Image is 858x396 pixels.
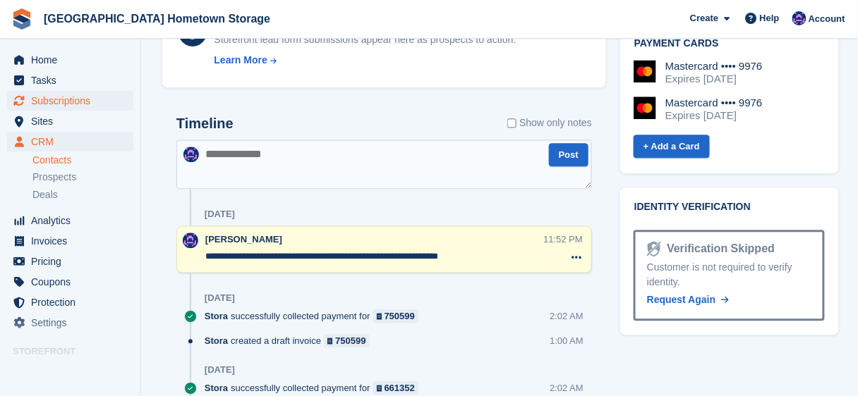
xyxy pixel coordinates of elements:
[507,116,516,130] input: Show only notes
[550,309,584,323] div: 2:02 AM
[214,53,516,68] a: Learn More
[31,362,116,382] span: Online Store
[665,60,763,73] div: Mastercard •••• 9976
[373,381,419,395] a: 661352
[7,362,133,382] a: menu
[31,313,116,333] span: Settings
[7,111,133,131] a: menu
[205,334,377,347] div: created a draft invoice
[324,334,370,347] a: 750599
[665,109,763,122] div: Expires [DATE]
[634,38,825,49] h2: Payment cards
[634,60,656,82] img: Mastercard Logo
[7,70,133,90] a: menu
[31,252,116,271] span: Pricing
[116,364,133,380] a: Preview store
[7,132,133,151] a: menu
[7,91,133,111] a: menu
[11,8,32,30] img: stora-icon-8386f47178a22dfd0bd8f6a31ec36ba5ce8667c1dd55bd0f319d3a0aa187defe.svg
[543,233,583,246] div: 11:52 PM
[634,97,656,119] img: Mastercard Logo
[183,147,199,162] img: Amy Liposky-Vincent
[32,170,133,185] a: Prospects
[31,70,116,90] span: Tasks
[183,233,198,248] img: Amy Liposky-Vincent
[205,309,425,323] div: successfully collected payment for
[176,116,234,132] h2: Timeline
[31,211,116,230] span: Analytics
[205,209,235,220] div: [DATE]
[205,234,282,245] span: [PERSON_NAME]
[214,53,267,68] div: Learn More
[7,50,133,70] a: menu
[550,334,584,347] div: 1:00 AM
[31,231,116,251] span: Invoices
[690,11,718,25] span: Create
[7,313,133,333] a: menu
[31,111,116,131] span: Sites
[7,292,133,312] a: menu
[634,202,825,213] h2: Identity verification
[214,32,516,47] div: Storefront lead form submissions appear here as prospects to action.
[13,345,140,359] span: Storefront
[7,211,133,230] a: menu
[205,381,228,395] span: Stora
[32,171,76,184] span: Prospects
[335,334,365,347] div: 750599
[647,241,661,256] img: Identity Verification Ready
[385,381,415,395] div: 661352
[385,309,415,323] div: 750599
[205,309,228,323] span: Stora
[665,73,763,85] div: Expires [DATE]
[32,188,58,202] span: Deals
[792,11,806,25] img: Amy Liposky-Vincent
[647,260,811,290] div: Customer is not required to verify identity.
[31,132,116,151] span: CRM
[634,135,710,158] a: + Add a Card
[647,292,729,307] a: Request Again
[32,187,133,202] a: Deals
[549,143,588,166] button: Post
[7,231,133,251] a: menu
[809,12,845,26] span: Account
[647,294,716,305] span: Request Again
[373,309,419,323] a: 750599
[665,97,763,109] div: Mastercard •••• 9976
[205,334,228,347] span: Stora
[31,292,116,312] span: Protection
[550,381,584,395] div: 2:02 AM
[31,272,116,292] span: Coupons
[7,252,133,271] a: menu
[205,381,425,395] div: successfully collected payment for
[31,91,116,111] span: Subscriptions
[760,11,780,25] span: Help
[31,50,116,70] span: Home
[205,292,235,304] div: [DATE]
[7,272,133,292] a: menu
[507,116,592,130] label: Show only notes
[661,240,775,257] div: Verification Skipped
[38,7,276,30] a: [GEOGRAPHIC_DATA] Hometown Storage
[205,364,235,376] div: [DATE]
[32,154,133,167] a: Contacts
